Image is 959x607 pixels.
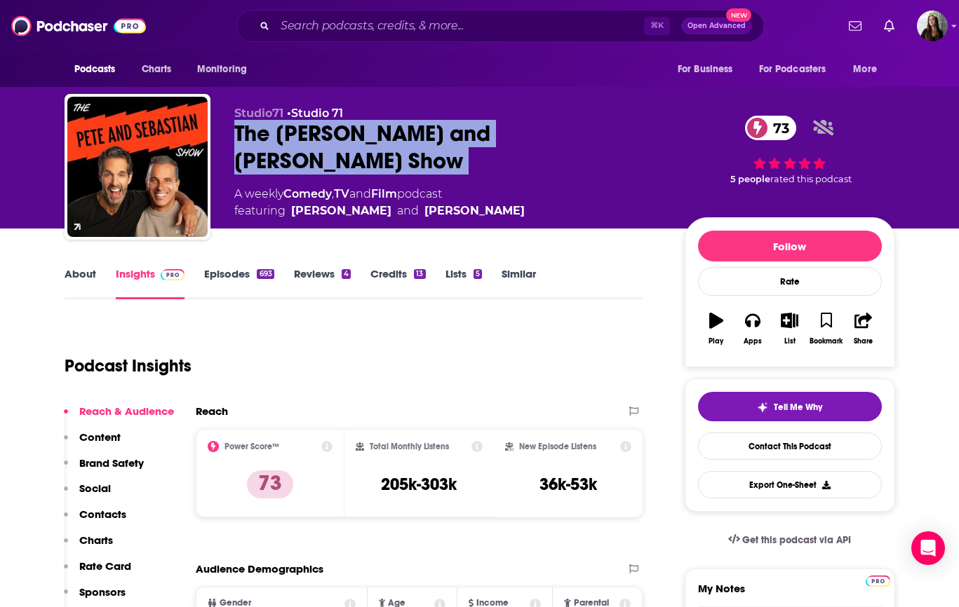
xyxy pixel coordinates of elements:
[730,174,770,184] span: 5 people
[79,430,121,444] p: Content
[474,269,482,279] div: 5
[808,303,845,354] button: Bookmark
[283,187,332,200] a: Comedy
[502,267,536,299] a: Similar
[414,269,425,279] div: 13
[74,60,116,79] span: Podcasts
[735,303,771,354] button: Apps
[161,269,185,280] img: Podchaser Pro
[236,10,764,42] div: Search podcasts, credits, & more...
[750,56,847,83] button: open menu
[334,187,349,200] a: TV
[445,267,482,299] a: Lists5
[774,402,822,413] span: Tell Me Why
[79,585,126,599] p: Sponsors
[371,187,397,200] a: Film
[681,18,752,34] button: Open AdvancedNew
[688,22,746,29] span: Open Advanced
[853,60,877,79] span: More
[11,13,146,39] img: Podchaser - Follow, Share and Rate Podcasts
[234,186,525,219] div: A weekly podcast
[79,533,113,547] p: Charts
[294,267,351,299] a: Reviews4
[64,482,111,507] button: Social
[65,56,134,83] button: open menu
[64,404,174,430] button: Reach & Audience
[843,56,894,83] button: open menu
[742,534,851,546] span: Get this podcast via API
[698,432,882,460] a: Contact This Podcast
[810,337,843,346] div: Bookmark
[539,474,597,495] h3: 36k-53k
[234,203,525,219] span: featuring
[866,573,890,587] a: Pro website
[370,267,425,299] a: Credits13
[64,559,131,585] button: Rate Card
[381,474,457,495] h3: 205k-303k
[744,337,762,346] div: Apps
[866,575,890,587] img: Podchaser Pro
[247,470,293,498] p: 73
[917,11,948,41] button: Show profile menu
[726,8,751,22] span: New
[784,337,796,346] div: List
[332,187,334,200] span: ,
[204,267,274,299] a: Episodes693
[79,559,131,573] p: Rate Card
[65,355,192,376] h1: Podcast Insights
[709,337,723,346] div: Play
[668,56,751,83] button: open menu
[64,430,121,456] button: Content
[79,456,144,470] p: Brand Safety
[65,267,96,299] a: About
[79,404,174,418] p: Reach & Audience
[287,107,343,120] span: •
[224,442,279,451] h2: Power Score™
[854,337,873,346] div: Share
[197,60,247,79] span: Monitoring
[698,303,735,354] button: Play
[878,14,900,38] a: Show notifications dropdown
[370,442,449,451] h2: Total Monthly Listens
[698,231,882,261] button: Follow
[291,107,343,120] a: Studio 71
[275,15,644,37] input: Search podcasts, credits, & more...
[79,507,126,521] p: Contacts
[770,174,852,184] span: rated this podcast
[196,404,228,418] h2: Reach
[759,60,826,79] span: For Podcasters
[342,269,351,279] div: 4
[717,523,863,557] a: Get this podcast via API
[644,17,670,35] span: ⌘ K
[291,203,391,219] a: Pete Correale
[133,56,180,83] a: Charts
[257,269,274,279] div: 693
[519,442,596,451] h2: New Episode Listens
[142,60,172,79] span: Charts
[759,116,796,140] span: 73
[349,187,371,200] span: and
[397,203,419,219] span: and
[698,267,882,296] div: Rate
[917,11,948,41] img: User Profile
[196,562,323,575] h2: Audience Demographics
[234,107,283,120] span: Studio71
[757,402,768,413] img: tell me why sparkle
[678,60,733,79] span: For Business
[745,116,796,140] a: 73
[64,533,113,559] button: Charts
[116,267,185,299] a: InsightsPodchaser Pro
[698,471,882,498] button: Export One-Sheet
[843,14,867,38] a: Show notifications dropdown
[698,582,882,606] label: My Notes
[64,456,144,482] button: Brand Safety
[698,392,882,421] button: tell me why sparkleTell Me Why
[67,97,208,237] img: The Pete and Sebastian Show
[64,507,126,533] button: Contacts
[79,482,111,495] p: Social
[911,531,945,565] div: Open Intercom Messenger
[187,56,265,83] button: open menu
[424,203,525,219] a: Sebastian Maniscalco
